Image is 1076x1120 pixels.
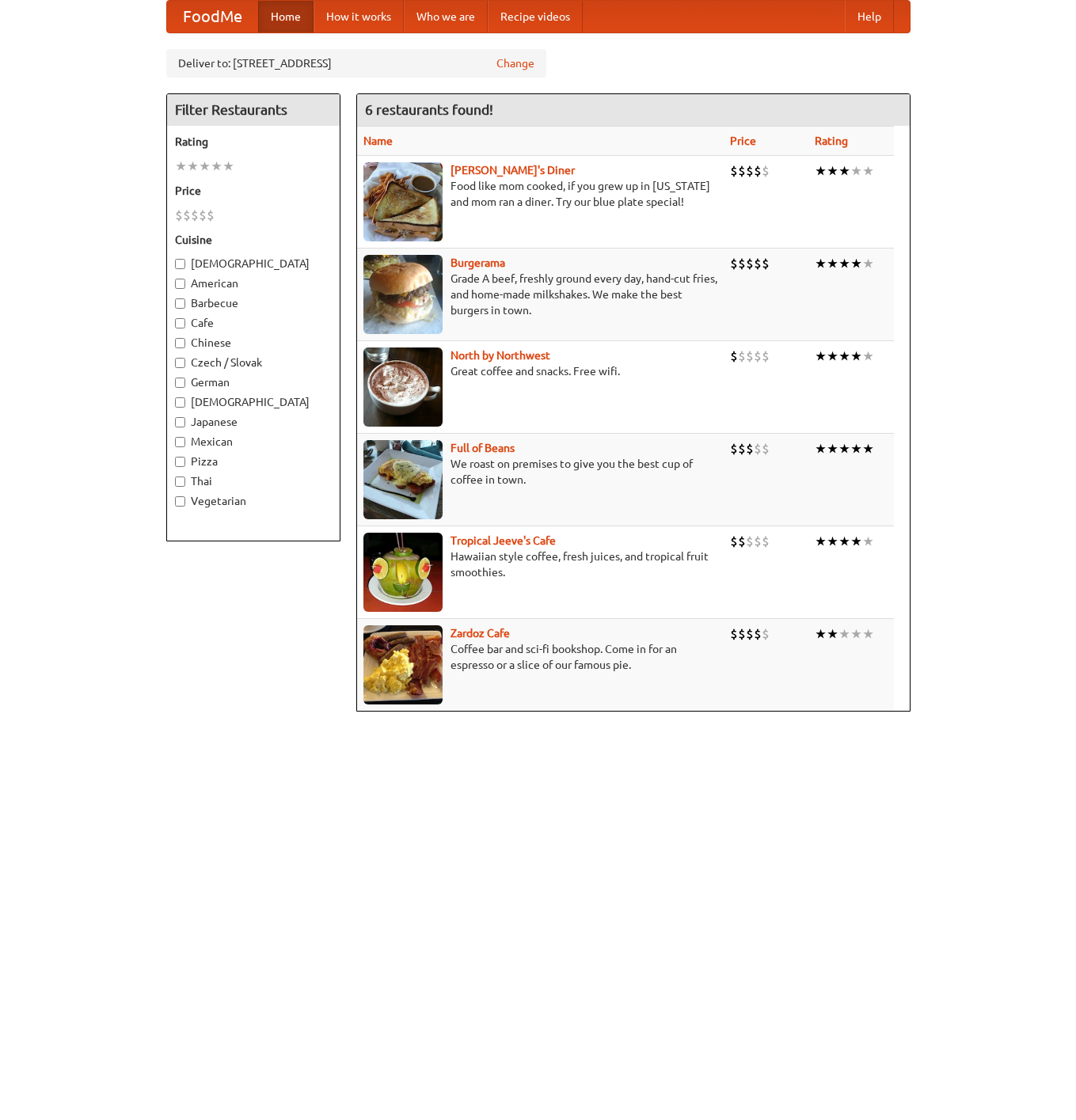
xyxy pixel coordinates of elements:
[862,625,874,643] li: ★
[730,440,738,457] li: $
[738,533,746,550] li: $
[363,162,443,241] img: sallys.jpg
[862,533,874,550] li: ★
[175,397,185,408] input: [DEMOGRAPHIC_DATA]
[730,625,738,643] li: $
[762,440,770,457] li: $
[363,363,717,379] p: Great coffee and snacks. Free wifi.
[175,207,183,224] li: $
[175,338,185,348] input: Chinese
[175,454,332,469] label: Pizza
[175,315,332,331] label: Cafe
[199,158,211,175] li: ★
[363,178,717,210] p: Food like mom cooked, if you grew up in [US_STATE] and mom ran a diner. Try our blue plate special!
[815,135,848,147] a: Rating
[175,493,332,509] label: Vegetarian
[222,158,234,175] li: ★
[850,347,862,365] li: ★
[815,347,827,365] li: ★
[754,533,762,550] li: $
[730,533,738,550] li: $
[746,162,754,180] li: $
[363,533,443,612] img: jeeves.jpg
[827,347,838,365] li: ★
[175,295,332,311] label: Barbecue
[365,102,493,117] ng-pluralize: 6 restaurants found!
[850,533,862,550] li: ★
[211,158,222,175] li: ★
[175,374,332,390] label: German
[862,162,874,180] li: ★
[746,440,754,457] li: $
[754,625,762,643] li: $
[730,135,756,147] a: Price
[738,440,746,457] li: $
[496,55,534,71] a: Change
[175,355,332,370] label: Czech / Slovak
[183,207,191,224] li: $
[730,162,738,180] li: $
[762,533,770,550] li: $
[754,440,762,457] li: $
[850,625,862,643] li: ★
[175,476,185,487] input: Thai
[175,279,185,289] input: American
[746,533,754,550] li: $
[314,1,404,32] a: How it works
[175,275,332,291] label: American
[827,255,838,272] li: ★
[175,358,185,368] input: Czech / Slovak
[838,533,850,550] li: ★
[815,440,827,457] li: ★
[175,256,332,271] label: [DEMOGRAPHIC_DATA]
[762,625,770,643] li: $
[827,440,838,457] li: ★
[838,162,850,180] li: ★
[850,162,862,180] li: ★
[762,162,770,180] li: $
[815,255,827,272] li: ★
[363,440,443,519] img: beans.jpg
[175,417,185,427] input: Japanese
[363,135,393,147] a: Name
[167,94,340,126] h4: Filter Restaurants
[850,255,862,272] li: ★
[838,255,850,272] li: ★
[738,625,746,643] li: $
[258,1,314,32] a: Home
[191,207,199,224] li: $
[175,318,185,328] input: Cafe
[746,625,754,643] li: $
[838,440,850,457] li: ★
[827,625,838,643] li: ★
[175,473,332,489] label: Thai
[451,164,575,177] a: [PERSON_NAME]'s Diner
[845,1,894,32] a: Help
[754,162,762,180] li: $
[175,335,332,351] label: Chinese
[762,347,770,365] li: $
[207,207,215,224] li: $
[363,271,717,318] p: Grade A beef, freshly ground every day, hand-cut fries, and home-made milkshakes. We make the bes...
[850,440,862,457] li: ★
[746,347,754,365] li: $
[730,255,738,272] li: $
[175,394,332,410] label: [DEMOGRAPHIC_DATA]
[815,625,827,643] li: ★
[738,255,746,272] li: $
[451,256,505,269] b: Burgerama
[175,434,332,450] label: Mexican
[404,1,488,32] a: Who we are
[175,437,185,447] input: Mexican
[199,207,207,224] li: $
[175,414,332,430] label: Japanese
[175,232,332,248] h5: Cuisine
[862,440,874,457] li: ★
[363,641,717,673] p: Coffee bar and sci-fi bookshop. Come in for an espresso or a slice of our famous pie.
[175,298,185,309] input: Barbecue
[175,378,185,388] input: German
[175,158,187,175] li: ★
[451,349,550,362] b: North by Northwest
[167,1,258,32] a: FoodMe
